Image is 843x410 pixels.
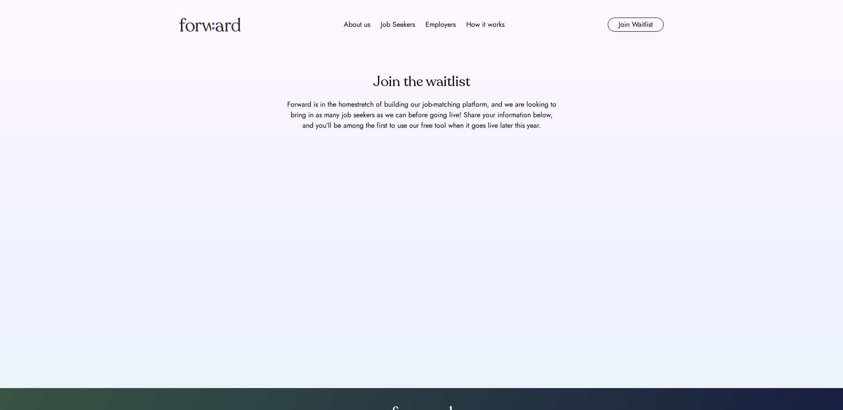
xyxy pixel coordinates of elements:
[381,19,415,30] div: Job Seekers
[285,99,558,131] div: Forward is in the homestretch of building our job-matching platform, and we are looking to bring ...
[466,19,504,30] div: How it works
[425,19,456,30] div: Employers
[373,71,470,92] div: Join the waitlist
[608,18,664,32] button: Join Waitlist
[344,19,370,30] div: About us
[179,18,241,32] img: Forward logo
